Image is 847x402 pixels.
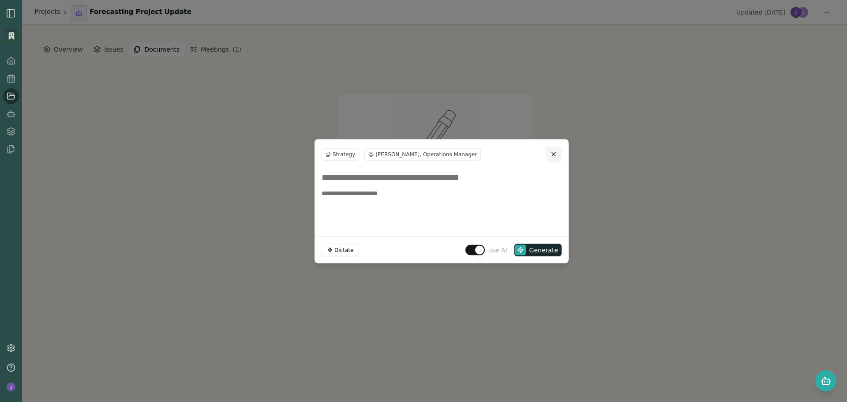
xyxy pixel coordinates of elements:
[322,148,359,160] button: Strategy
[334,246,353,253] span: Dictate
[514,244,562,256] button: Generate
[322,244,359,256] button: Dictate
[3,360,19,376] button: Help
[6,8,16,19] button: Open Sidebar
[6,8,16,19] img: sidebar
[7,383,15,391] img: profile
[5,29,18,42] img: Organization logo
[364,148,481,160] button: [PERSON_NAME], Operations Manager
[375,150,477,158] span: [PERSON_NAME], Operations Manager
[333,150,355,158] span: Strategy
[815,370,836,391] button: Open chat
[488,245,507,254] span: use AI
[529,245,558,254] span: Generate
